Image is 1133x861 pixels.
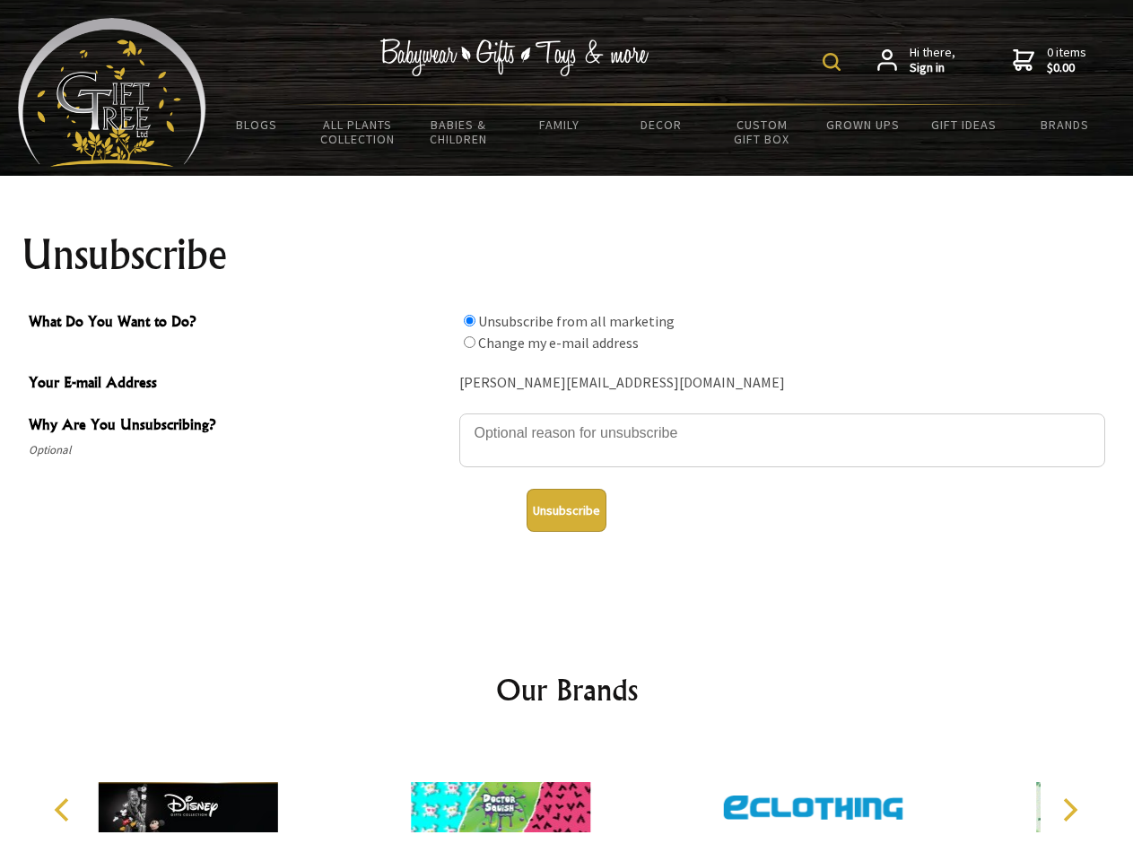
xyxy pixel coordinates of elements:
[823,53,841,71] img: product search
[1047,60,1086,76] strong: $0.00
[1013,45,1086,76] a: 0 items$0.00
[380,39,649,76] img: Babywear - Gifts - Toys & more
[29,371,450,397] span: Your E-mail Address
[29,310,450,336] span: What Do You Want to Do?
[206,106,308,143] a: BLOGS
[45,790,84,830] button: Previous
[36,668,1098,711] h2: Our Brands
[913,106,1015,143] a: Gift Ideas
[610,106,711,143] a: Decor
[877,45,955,76] a: Hi there,Sign in
[510,106,611,143] a: Family
[910,45,955,76] span: Hi there,
[29,439,450,461] span: Optional
[408,106,510,158] a: Babies & Children
[527,489,606,532] button: Unsubscribe
[308,106,409,158] a: All Plants Collection
[464,315,475,326] input: What Do You Want to Do?
[812,106,913,143] a: Grown Ups
[910,60,955,76] strong: Sign in
[18,18,206,167] img: Babyware - Gifts - Toys and more...
[22,233,1112,276] h1: Unsubscribe
[478,312,675,330] label: Unsubscribe from all marketing
[1015,106,1116,143] a: Brands
[1050,790,1089,830] button: Next
[478,334,639,352] label: Change my e-mail address
[459,413,1105,467] textarea: Why Are You Unsubscribing?
[29,413,450,439] span: Why Are You Unsubscribing?
[1047,44,1086,76] span: 0 items
[464,336,475,348] input: What Do You Want to Do?
[459,370,1105,397] div: [PERSON_NAME][EMAIL_ADDRESS][DOMAIN_NAME]
[711,106,813,158] a: Custom Gift Box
